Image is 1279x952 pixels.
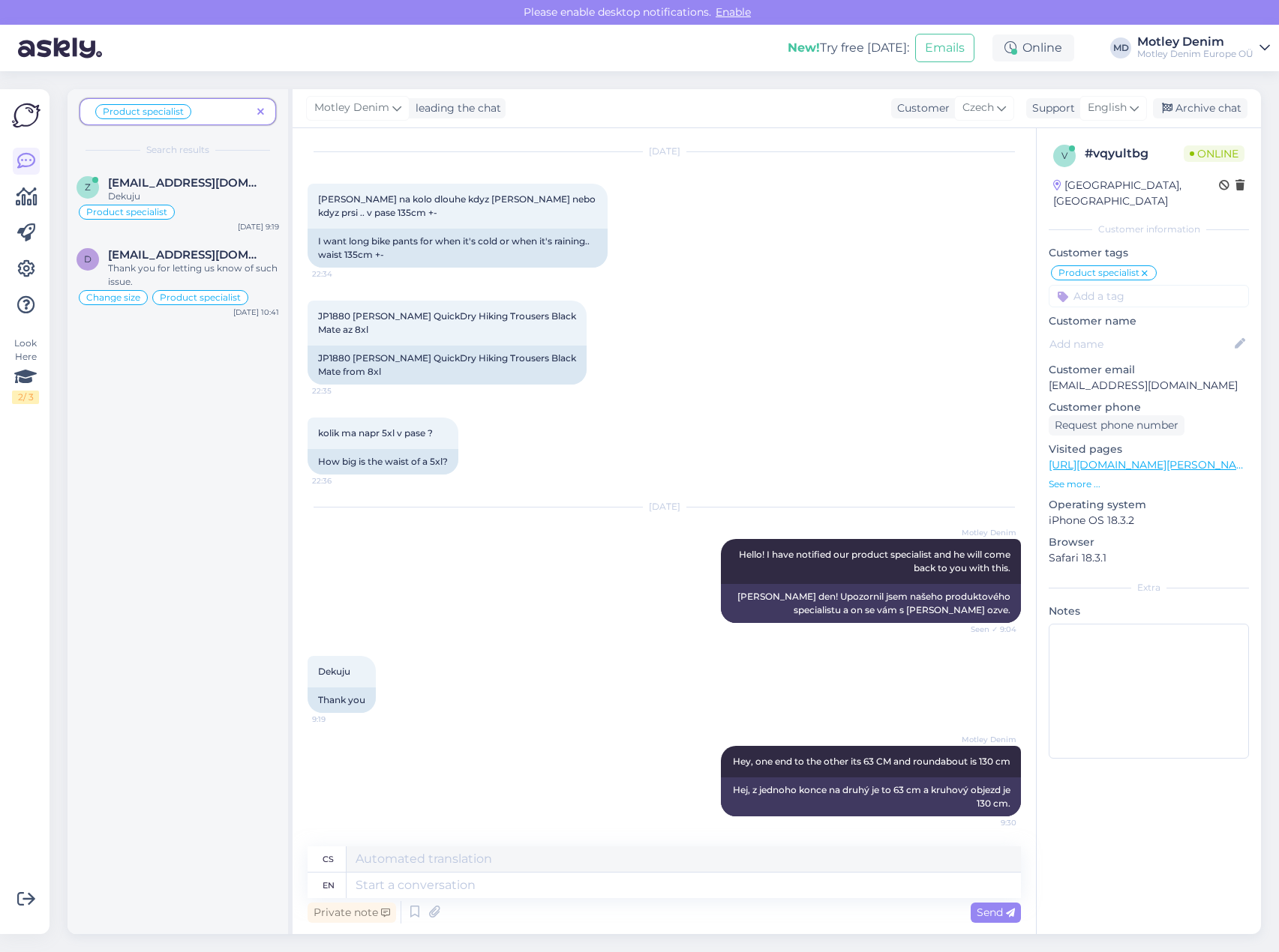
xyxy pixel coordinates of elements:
[1049,497,1249,513] p: Operating system
[312,268,368,280] span: 22:34
[1153,98,1247,118] div: Archive chat
[1137,36,1270,60] a: Motley DenimMotley Denim Europe OÜ
[1088,100,1127,116] span: English
[1049,336,1232,352] input: Add name
[1049,223,1249,236] div: Customer information
[1137,48,1253,60] div: Motley Denim Europe OÜ
[915,34,974,62] button: Emails
[323,846,334,872] div: cs
[960,527,1016,538] span: Motley Denim
[85,181,91,193] span: z
[1049,603,1249,619] p: Notes
[891,100,950,116] div: Customer
[1184,145,1244,162] span: Online
[318,427,433,439] span: kolik ma napr 5xl v pase ?
[1049,245,1249,261] p: Customer tags
[1049,400,1249,415] p: Customer phone
[12,101,41,130] img: Askly Logo
[146,143,209,157] span: Search results
[1049,458,1256,472] a: [URL][DOMAIN_NAME][PERSON_NAME]
[86,208,167,217] span: Product specialist
[12,337,39,404] div: Look Here
[1049,477,1249,491] p: See more ...
[410,100,501,116] div: leading the chat
[960,817,1016,828] span: 9:30
[308,903,396,923] div: Private note
[308,687,376,713] div: Thank you
[721,584,1021,623] div: [PERSON_NAME] den! Upozornil jsem našeho produktového specialistu a on se vám s [PERSON_NAME] ozve.
[962,100,994,116] span: Czech
[312,714,368,725] span: 9:19
[1049,285,1249,307] input: Add a tag
[733,756,1010,767] span: Hey, one end to the other its 63 CM and roundabout is 130 cm
[108,262,279,289] div: Thank you for letting us know of such issue.
[977,906,1015,919] span: Send
[788,40,820,55] b: New!
[960,624,1016,635] span: Seen ✓ 9:04
[323,873,335,898] div: en
[1110,37,1131,58] div: MD
[108,248,264,262] span: danabridaka@inbox.lv
[314,100,389,116] span: Motley Denim
[1058,268,1139,277] span: Product specialist
[739,549,1013,573] span: Hello! I have notified our product specialist and he will come back to you with this.
[1049,442,1249,457] p: Visited pages
[1049,415,1184,436] div: Request phone number
[108,176,264,190] span: zetts28@seznam.cz
[318,193,598,218] span: [PERSON_NAME] na kolo dlouhe kdyz [PERSON_NAME] nebo kdyz prsi .. v pase 135cm +-
[960,734,1016,745] span: Motley Denim
[308,346,587,385] div: JP1880 [PERSON_NAME] QuickDry Hiking Trousers Black Mate from 8xl
[318,310,576,335] span: JP1880 [PERSON_NAME] QuickDry Hiking Trousers Black Mate az 8xl
[233,307,279,318] div: [DATE] 10:41
[721,777,1021,816] div: Hej, z jednoho konce na druhý je to 63 cm a kruhový objezd je 130 cm.
[160,293,241,302] span: Product specialist
[1049,313,1249,329] p: Customer name
[1049,550,1249,566] p: Safari 18.3.1
[1049,513,1249,528] p: iPhone OS 18.3.2
[86,293,140,302] span: Change size
[1049,378,1249,394] p: [EMAIL_ADDRESS][DOMAIN_NAME]
[12,391,39,404] div: 2 / 3
[238,221,279,232] div: [DATE] 9:19
[1085,145,1184,163] div: # vqyultbg
[312,385,368,397] span: 22:35
[1053,178,1219,209] div: [GEOGRAPHIC_DATA], [GEOGRAPHIC_DATA]
[788,39,909,57] div: Try free [DATE]:
[992,34,1074,61] div: Online
[318,666,350,677] span: Dekuju
[1049,534,1249,550] p: Browser
[308,449,458,475] div: How big is the waist of a 5xl?
[1137,36,1253,48] div: Motley Denim
[308,500,1021,513] div: [DATE]
[84,253,92,265] span: d
[1049,362,1249,378] p: Customer email
[1049,581,1249,594] div: Extra
[1061,150,1067,161] span: v
[312,475,368,486] span: 22:36
[103,107,184,116] span: Product specialist
[108,190,279,203] div: Dekuju
[308,229,608,268] div: I want long bike pants for when it's cold or when it's raining.. waist 135cm +-
[308,145,1021,158] div: [DATE]
[711,5,755,19] span: Enable
[1026,100,1075,116] div: Support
